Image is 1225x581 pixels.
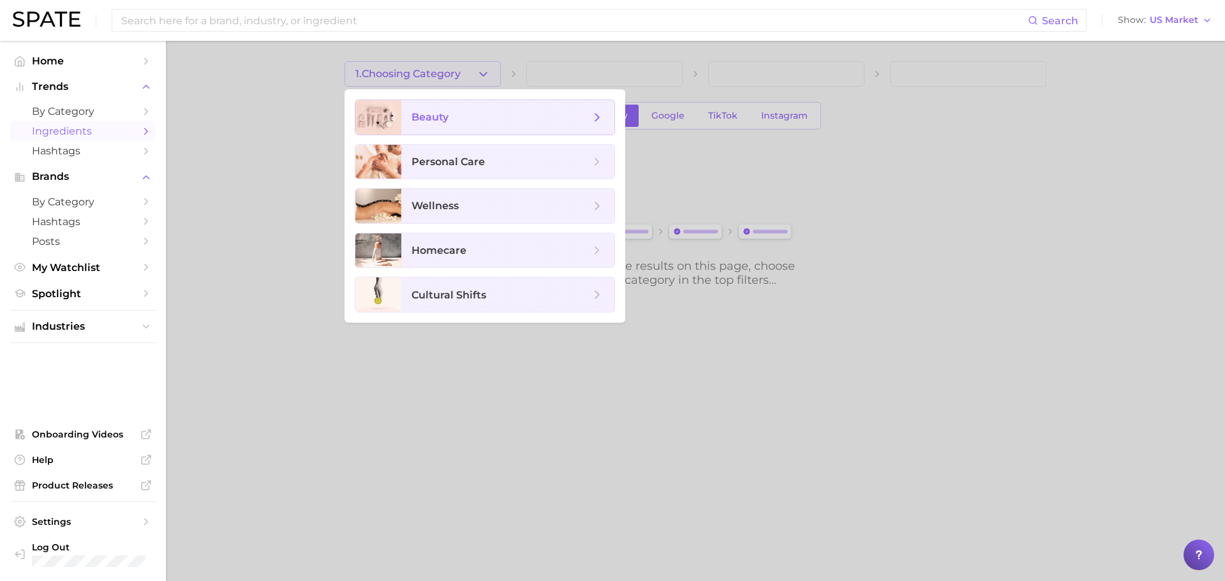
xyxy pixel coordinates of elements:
a: Log out. Currently logged in with e-mail thomas.just@givaudan.com. [10,538,156,571]
img: SPATE [13,11,80,27]
span: Trends [32,81,134,92]
span: by Category [32,105,134,117]
a: Posts [10,232,156,251]
button: ShowUS Market [1115,12,1215,29]
span: Hashtags [32,216,134,228]
span: Log Out [32,541,158,553]
span: Search [1042,15,1078,27]
span: Brands [32,171,134,182]
ul: 1.Choosing Category [345,89,625,323]
span: Product Releases [32,480,134,491]
span: homecare [412,244,466,256]
a: Home [10,51,156,71]
button: Trends [10,77,156,96]
button: Brands [10,167,156,186]
a: by Category [10,192,156,212]
span: My Watchlist [32,261,134,274]
span: US Market [1150,17,1198,24]
span: Help [32,454,134,466]
a: Hashtags [10,141,156,161]
span: Show [1118,17,1146,24]
span: Hashtags [32,145,134,157]
span: Home [32,55,134,67]
a: My Watchlist [10,258,156,277]
span: Ingredients [32,125,134,137]
span: Posts [32,235,134,247]
a: Onboarding Videos [10,425,156,444]
a: Settings [10,512,156,531]
span: Spotlight [32,288,134,300]
span: by Category [32,196,134,208]
span: Settings [32,516,134,527]
button: Industries [10,317,156,336]
span: personal care [412,156,485,168]
span: wellness [412,200,459,212]
span: beauty [412,111,449,123]
a: Ingredients [10,121,156,141]
a: Spotlight [10,284,156,304]
a: Hashtags [10,212,156,232]
span: cultural shifts [412,289,486,301]
span: Industries [32,321,134,332]
span: Onboarding Videos [32,429,134,440]
input: Search here for a brand, industry, or ingredient [120,10,1028,31]
a: Product Releases [10,476,156,495]
a: by Category [10,101,156,121]
a: Help [10,450,156,469]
